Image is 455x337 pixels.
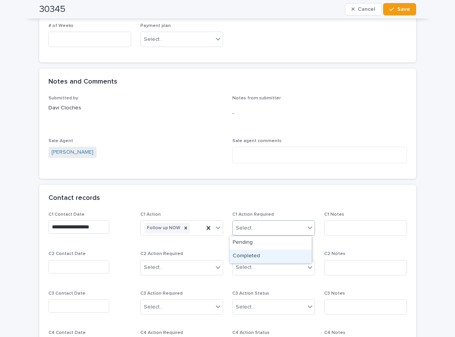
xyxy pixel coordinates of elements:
button: Cancel [345,3,382,15]
p: Davi Cloches [48,104,223,112]
span: C4 Action Required [140,330,183,335]
span: C1 Notes [324,212,344,217]
span: C2 Notes [324,251,345,256]
div: Pending [230,236,312,250]
div: Select... [236,263,255,272]
h2: 30345 [39,4,65,15]
span: Notes from submitter [232,96,281,101]
button: Save [383,3,416,15]
span: Payment plan [140,23,171,28]
span: C3 Action Required [140,291,183,296]
div: Select... [144,35,163,44]
span: C2 Action Required [140,251,183,256]
p: - [232,109,407,117]
div: Completed [230,250,312,263]
span: Save [397,7,410,12]
span: C2 Contact Date [48,251,86,256]
span: C3 Notes [324,291,345,296]
div: Select... [236,224,255,232]
span: C1 Action Required [232,212,274,217]
div: Select... [236,303,255,311]
span: # of Weeks [48,23,73,28]
span: C3 Action Status [232,291,269,296]
a: [PERSON_NAME] [52,148,93,156]
h2: Notes and Comments [48,78,117,86]
span: Submitted by [48,96,78,101]
span: C3 Contact Date [48,291,85,296]
span: C1 Contact Date [48,212,85,217]
div: Select... [144,303,163,311]
span: Cancel [358,7,375,12]
div: Select... [144,263,163,272]
span: C4 Contact Date [48,330,86,335]
span: C1 Action [140,212,161,217]
span: Sale agent comments [232,139,282,143]
span: C4 Action Status [232,330,270,335]
span: C4 Notes [324,330,345,335]
span: Sale Agent [48,139,73,143]
div: Follow up NOW [145,223,182,233]
h2: Contact records [48,194,100,203]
